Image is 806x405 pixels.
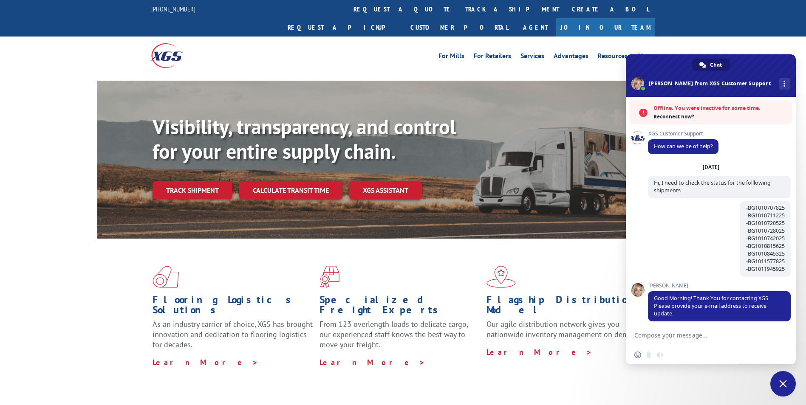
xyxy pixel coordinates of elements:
[648,131,718,137] span: XGS Customer Support
[654,143,713,150] span: How can we be of help?
[654,295,769,317] span: Good Morning! Thank You for contacting XGS. Please provide your e-mail address to receive update.
[486,266,516,288] img: xgs-icon-flagship-distribution-model-red
[320,295,480,319] h1: Specialized Freight Experts
[438,53,464,62] a: For Mills
[515,18,556,37] a: Agent
[653,112,788,121] span: Reconnect now?
[710,59,722,71] span: Chat
[634,332,769,339] textarea: Compose your message...
[486,295,647,319] h1: Flagship Distribution Model
[692,59,730,71] div: Chat
[648,283,791,289] span: [PERSON_NAME]
[486,347,592,357] a: Learn More >
[153,357,258,367] a: Learn More >
[637,53,655,62] a: About
[320,266,339,288] img: xgs-icon-focused-on-flooring-red
[746,204,785,273] span: -BG1010707825 -BG1010711225 -BG1010720525 -BG1010728025 -BG1010742025 -BG1010815625 -BG1010845325...
[349,181,422,200] a: XGS ASSISTANT
[281,18,404,37] a: Request a pickup
[598,53,628,62] a: Resources
[153,181,232,199] a: Track shipment
[151,5,195,13] a: [PHONE_NUMBER]
[153,113,456,164] b: Visibility, transparency, and control for your entire supply chain.
[404,18,515,37] a: Customer Portal
[779,78,790,90] div: More channels
[320,319,480,357] p: From 123 overlength loads to delicate cargo, our experienced staff knows the best way to move you...
[520,53,544,62] a: Services
[703,165,719,170] div: [DATE]
[486,319,643,339] span: Our agile distribution network gives you nationwide inventory management on demand.
[554,53,588,62] a: Advantages
[320,357,425,367] a: Learn More >
[653,104,788,112] span: Offline. You were inactive for some time.
[474,53,511,62] a: For Retailers
[153,266,179,288] img: xgs-icon-total-supply-chain-intelligence-red
[654,179,771,194] span: Hi, I need to check the status for the folllowing shipments:
[556,18,655,37] a: Join Our Team
[153,319,313,349] span: As an industry carrier of choice, XGS has brought innovation and dedication to flooring logistics...
[153,295,313,319] h1: Flooring Logistics Solutions
[770,371,796,397] div: Close chat
[634,352,641,358] span: Insert an emoji
[239,181,342,200] a: Calculate transit time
